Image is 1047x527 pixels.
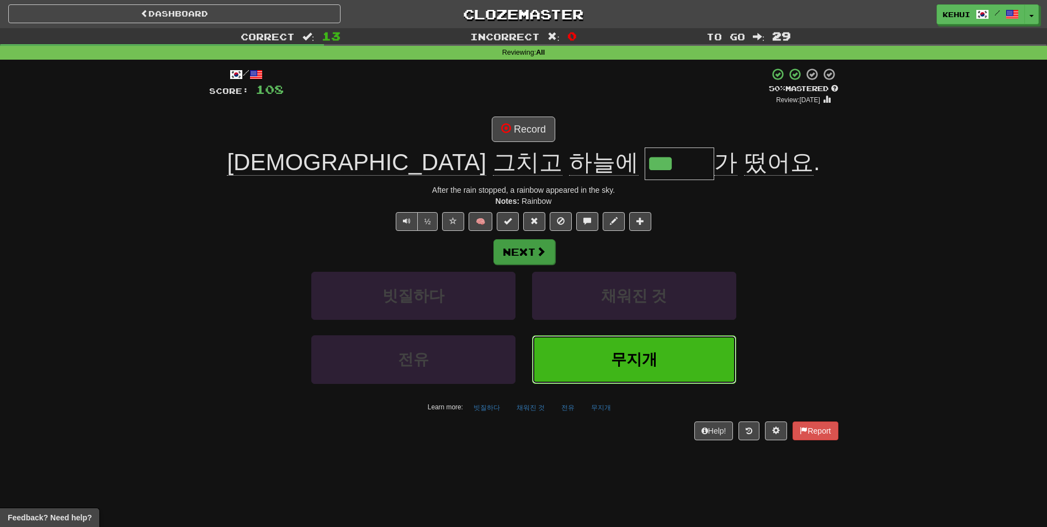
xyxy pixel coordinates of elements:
[357,4,689,24] a: Clozemaster
[469,212,492,231] button: 🧠
[706,31,745,42] span: To go
[555,399,581,416] button: 전유
[738,421,759,440] button: Round history (alt+y)
[569,149,639,176] span: 하늘에
[241,31,295,42] span: Correct
[532,335,736,383] button: 무지개
[442,212,464,231] button: Favorite sentence (alt+f)
[396,212,418,231] button: Play sentence audio (ctl+space)
[496,197,520,205] strong: Notes:
[776,96,820,104] small: Review: [DATE]
[937,4,1025,24] a: Kehui /
[428,403,463,411] small: Learn more:
[8,4,341,23] a: Dashboard
[694,421,734,440] button: Help!
[302,32,315,41] span: :
[536,49,545,56] strong: All
[209,86,249,96] span: Score:
[532,272,736,320] button: 채워진 것
[497,212,519,231] button: Set this sentence to 100% Mastered (alt+m)
[209,185,838,196] div: After the rain stopped, a rainbow appeared in the sky.
[548,32,560,41] span: :
[493,149,562,176] span: 그치고
[744,149,814,176] span: 떴어요
[398,351,429,368] span: 전유
[714,149,737,176] span: 가
[382,287,444,304] span: 빗질하다
[523,212,545,231] button: Reset to 0% Mastered (alt+r)
[311,272,515,320] button: 빗질하다
[550,212,572,231] button: Ignore sentence (alt+i)
[493,239,555,265] button: Next
[227,149,486,176] span: [DEMOGRAPHIC_DATA]
[417,212,438,231] button: ½
[714,149,820,175] span: .
[567,29,577,43] span: 0
[394,212,438,231] div: Text-to-speech controls
[603,212,625,231] button: Edit sentence (alt+d)
[311,335,515,383] button: 전유
[943,9,970,19] span: Kehui
[209,67,284,81] div: /
[601,287,667,304] span: 채워진 것
[769,84,838,94] div: Mastered
[209,196,838,207] div: Rainbow
[576,212,598,231] button: Discuss sentence (alt+u)
[492,117,555,142] button: Record
[995,9,1000,17] span: /
[753,32,765,41] span: :
[511,399,551,416] button: 채워진 것
[772,29,791,43] span: 29
[629,212,651,231] button: Add to collection (alt+a)
[8,512,92,523] span: Open feedback widget
[256,82,284,96] span: 108
[470,31,540,42] span: Incorrect
[611,351,657,368] span: 무지개
[793,421,838,440] button: Report
[585,399,617,416] button: 무지개
[467,399,506,416] button: 빗질하다
[769,84,785,93] span: 50 %
[322,29,341,43] span: 13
